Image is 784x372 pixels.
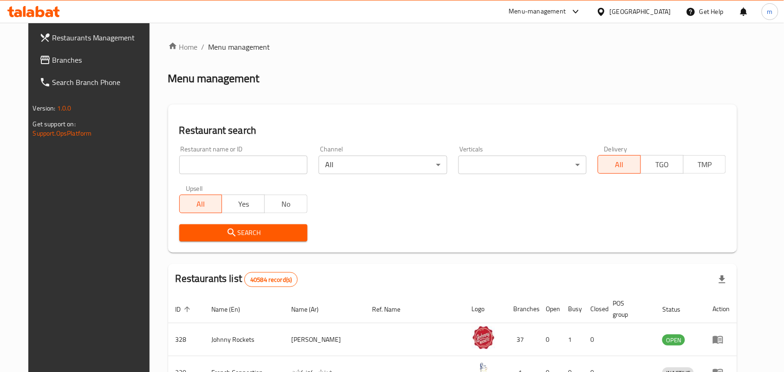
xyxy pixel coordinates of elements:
[202,41,205,52] li: /
[712,334,730,345] div: Menu
[179,124,726,137] h2: Restaurant search
[610,7,671,17] div: [GEOGRAPHIC_DATA]
[662,334,685,346] div: OPEN
[561,295,583,323] th: Busy
[472,326,495,349] img: Johnny Rockets
[506,323,539,356] td: 37
[640,155,684,174] button: TGO
[33,102,56,114] span: Version:
[32,49,159,71] a: Branches
[687,158,723,171] span: TMP
[319,156,447,174] div: All
[613,298,644,320] span: POS group
[464,295,506,323] th: Logo
[168,71,260,86] h2: Menu management
[52,32,152,43] span: Restaurants Management
[604,146,627,152] label: Delivery
[539,295,561,323] th: Open
[711,268,733,291] div: Export file
[662,304,693,315] span: Status
[662,335,685,346] span: OPEN
[176,304,193,315] span: ID
[506,295,539,323] th: Branches
[187,227,300,239] span: Search
[284,323,365,356] td: [PERSON_NAME]
[179,156,307,174] input: Search for restaurant name or ID..
[583,323,606,356] td: 0
[168,323,204,356] td: 328
[539,323,561,356] td: 0
[52,77,152,88] span: Search Branch Phone
[683,155,726,174] button: TMP
[179,224,307,241] button: Search
[57,102,72,114] span: 1.0.0
[212,304,253,315] span: Name (En)
[602,158,637,171] span: All
[561,323,583,356] td: 1
[583,295,606,323] th: Closed
[183,197,219,211] span: All
[32,26,159,49] a: Restaurants Management
[168,41,738,52] nav: breadcrumb
[264,195,307,213] button: No
[33,127,92,139] a: Support.OpsPlatform
[245,275,297,284] span: 40584 record(s)
[268,197,304,211] span: No
[168,41,198,52] a: Home
[204,323,284,356] td: Johnny Rockets
[767,7,773,17] span: m
[244,272,298,287] div: Total records count
[179,195,222,213] button: All
[33,118,76,130] span: Get support on:
[209,41,270,52] span: Menu management
[32,71,159,93] a: Search Branch Phone
[598,155,641,174] button: All
[645,158,680,171] span: TGO
[458,156,587,174] div: ​
[176,272,298,287] h2: Restaurants list
[372,304,412,315] span: Ref. Name
[226,197,261,211] span: Yes
[291,304,331,315] span: Name (Ar)
[222,195,265,213] button: Yes
[509,6,566,17] div: Menu-management
[705,295,737,323] th: Action
[52,54,152,65] span: Branches
[186,185,203,192] label: Upsell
